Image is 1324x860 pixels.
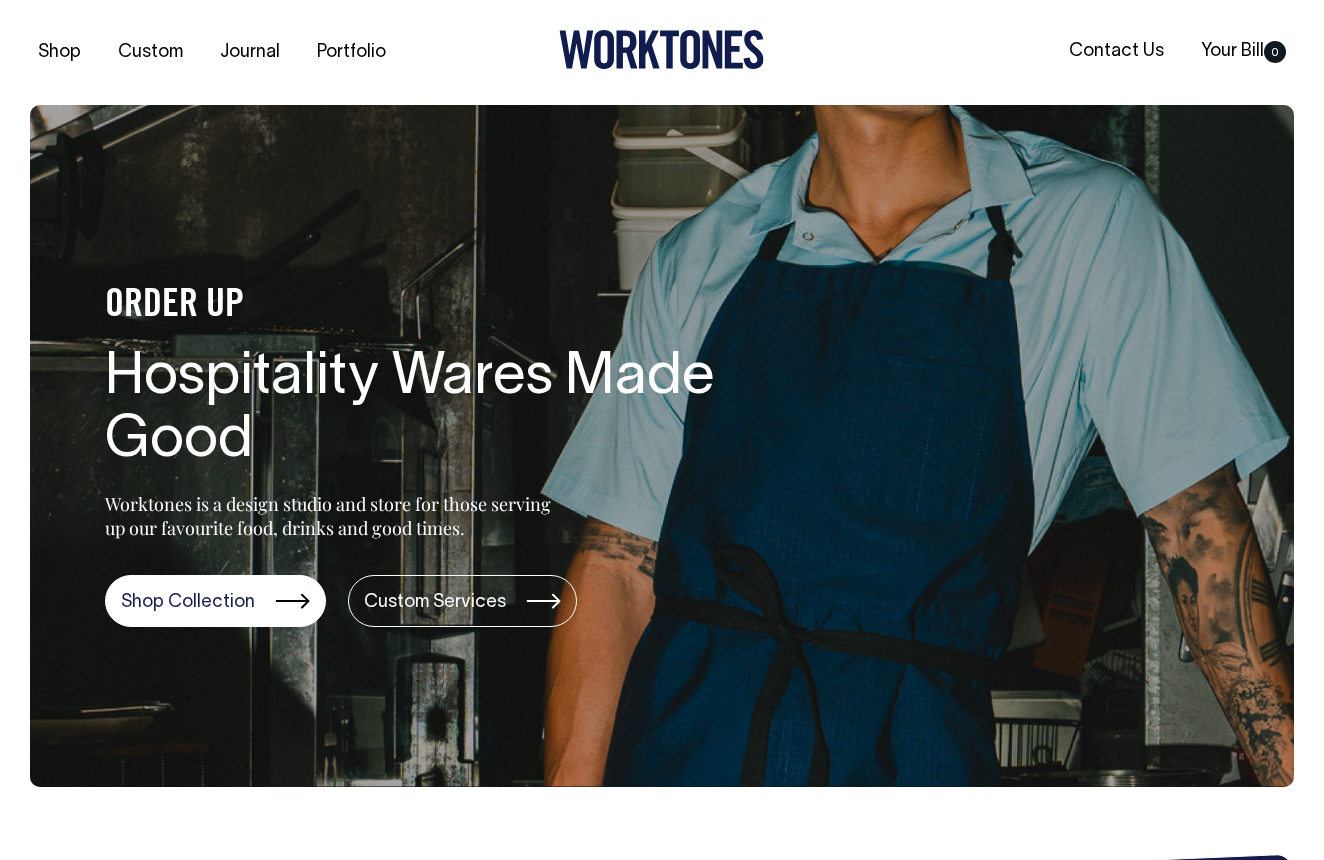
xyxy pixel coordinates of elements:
h4: ORDER UP [105,285,745,327]
span: 0 [1264,41,1286,63]
h1: Hospitality Wares Made Good [105,347,745,475]
a: Contact Us [1061,35,1172,68]
a: Shop Collection [105,575,326,627]
a: Journal [212,36,288,69]
a: Shop [30,36,89,69]
a: Custom Services [348,575,577,627]
a: Your Bill0 [1193,35,1294,68]
p: Worktones is a design studio and store for those serving up our favourite food, drinks and good t... [105,492,560,540]
a: Custom [110,36,191,69]
a: Portfolio [309,36,394,69]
